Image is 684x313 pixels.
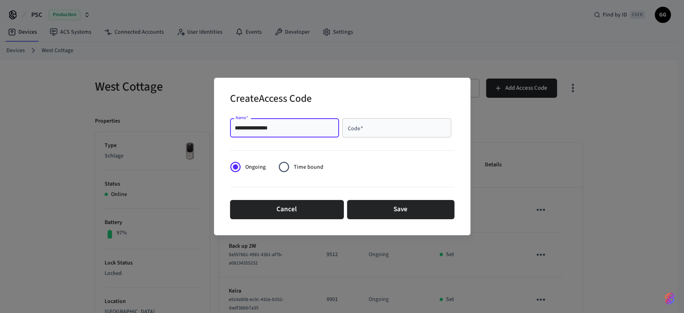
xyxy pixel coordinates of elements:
[294,163,323,172] span: Time bound
[230,200,344,219] button: Cancel
[665,292,674,305] img: SeamLogoGradient.69752ec5.svg
[230,87,312,112] h2: Create Access Code
[236,115,248,121] label: Name
[245,163,266,172] span: Ongoing
[347,200,454,219] button: Save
